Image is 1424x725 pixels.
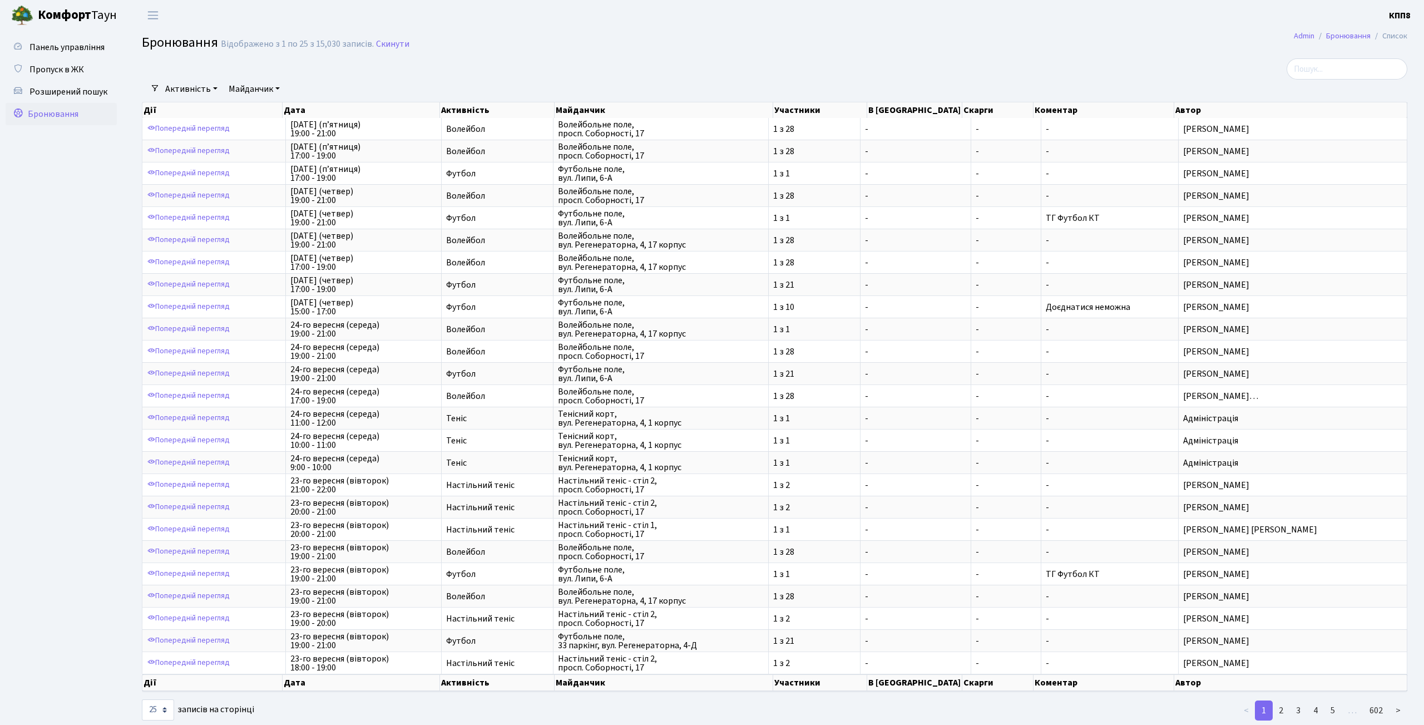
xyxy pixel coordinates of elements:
[1046,435,1049,447] span: -
[142,33,218,52] span: Бронювання
[773,436,856,445] span: 1 з 1
[1183,436,1402,445] span: Адміністрація
[1183,659,1402,668] span: [PERSON_NAME]
[446,325,548,334] span: Волейбол
[865,659,966,668] span: -
[865,614,966,623] span: -
[290,565,437,583] span: 23-го вересня (вівторок) 19:00 - 21:00
[290,410,437,427] span: 24-го вересня (середа) 11:00 - 12:00
[1183,147,1402,156] span: [PERSON_NAME]
[6,58,117,81] a: Пропуск в ЖК
[865,347,966,356] span: -
[142,102,283,118] th: Дії
[773,303,856,312] span: 1 з 10
[976,570,1036,579] span: -
[283,102,441,118] th: Дата
[290,298,437,316] span: [DATE] (четвер) 15:00 - 17:00
[145,231,233,249] a: Попередній перегляд
[773,347,856,356] span: 1 з 28
[865,525,966,534] span: -
[558,565,764,583] span: Футбольне поле, вул. Липи, 6-А
[1183,637,1402,645] span: [PERSON_NAME]
[558,165,764,183] span: Футбольне поле, вул. Липи, 6-А
[976,525,1036,534] span: -
[290,521,437,539] span: 23-го вересня (вівторок) 20:00 - 21:00
[1046,524,1049,536] span: -
[976,614,1036,623] span: -
[440,102,555,118] th: Активність
[976,659,1036,668] span: -
[1183,570,1402,579] span: [PERSON_NAME]
[145,343,233,360] a: Попередній перегляд
[1046,123,1049,135] span: -
[1183,592,1402,601] span: [PERSON_NAME]
[139,6,167,24] button: Переключити навігацію
[773,102,867,118] th: Участники
[145,521,233,538] a: Попередній перегляд
[290,343,437,361] span: 24-го вересня (середа) 19:00 - 21:00
[145,632,233,649] a: Попередній перегляд
[1183,258,1402,267] span: [PERSON_NAME]
[1371,30,1407,42] li: Список
[446,436,548,445] span: Теніс
[1183,169,1402,178] span: [PERSON_NAME]
[290,476,437,494] span: 23-го вересня (вівторок) 21:00 - 22:00
[962,102,1034,118] th: Скарги
[773,191,856,200] span: 1 з 28
[1046,257,1049,269] span: -
[1034,674,1174,691] th: Коментар
[290,320,437,338] span: 24-го вересня (середа) 19:00 - 21:00
[865,236,966,245] span: -
[446,236,548,245] span: Волейбол
[867,674,962,691] th: В [GEOGRAPHIC_DATA]
[773,369,856,378] span: 1 з 21
[773,503,856,512] span: 1 з 2
[446,169,548,178] span: Футбол
[773,548,856,556] span: 1 з 28
[440,674,555,691] th: Активність
[1272,701,1290,721] a: 2
[446,503,548,512] span: Настільний теніс
[6,36,117,58] a: Панель управління
[1277,24,1424,48] nav: breadcrumb
[865,570,966,579] span: -
[1183,414,1402,423] span: Адміністрація
[145,476,233,494] a: Попередній перегляд
[290,654,437,672] span: 23-го вересня (вівторок) 18:00 - 19:00
[446,347,548,356] span: Волейбол
[446,414,548,423] span: Теніс
[38,6,91,24] b: Комфорт
[446,548,548,556] span: Волейбол
[11,4,33,27] img: logo.png
[773,325,856,334] span: 1 з 1
[446,258,548,267] span: Волейбол
[290,499,437,516] span: 23-го вересня (вівторок) 20:00 - 21:00
[290,187,437,205] span: [DATE] (четвер) 19:00 - 21:00
[1034,102,1174,118] th: Коментар
[865,369,966,378] span: -
[865,169,966,178] span: -
[962,674,1034,691] th: Скарги
[976,347,1036,356] span: -
[145,432,233,449] a: Попередній перегляд
[773,637,856,645] span: 1 з 21
[290,387,437,405] span: 24-го вересня (середа) 17:00 - 19:00
[558,521,764,539] span: Настільний теніс - стіл 1, просп. Соборності, 17
[446,125,548,134] span: Волейбол
[145,298,233,315] a: Попередній перегляд
[446,637,548,645] span: Футбол
[773,392,856,401] span: 1 з 28
[558,432,764,450] span: Тенісний корт, вул. Регенераторна, 4, 1 корпус
[1046,190,1049,202] span: -
[1183,481,1402,490] span: [PERSON_NAME]
[976,214,1036,223] span: -
[1255,701,1273,721] a: 1
[1046,613,1049,625] span: -
[145,654,233,672] a: Попередній перегляд
[773,659,856,668] span: 1 з 2
[1324,701,1342,721] a: 5
[446,525,548,534] span: Настільний теніс
[290,276,437,294] span: [DATE] (четвер) 17:00 - 19:00
[145,543,233,560] a: Попередній перегляд
[1183,325,1402,334] span: [PERSON_NAME]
